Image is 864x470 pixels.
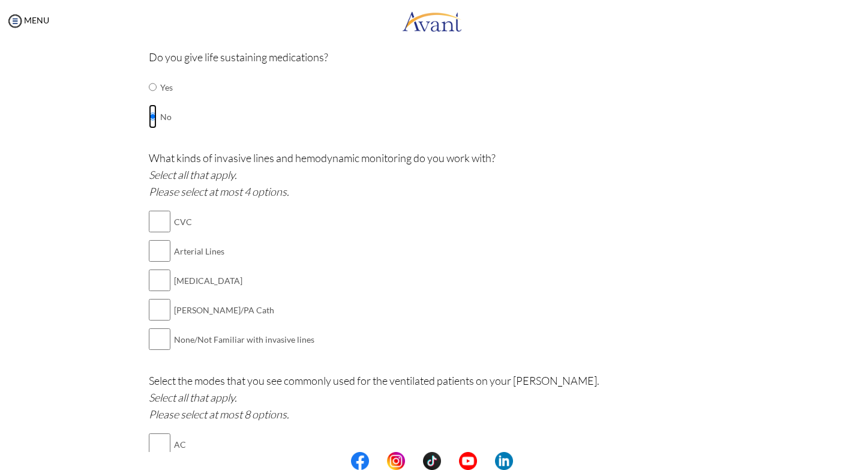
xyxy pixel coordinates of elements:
img: blank.png [477,452,495,470]
td: [PERSON_NAME]/PA Cath [174,295,314,325]
img: logo.png [402,3,462,39]
a: MENU [6,15,49,25]
td: Yes [160,73,173,102]
td: AC [174,430,289,459]
img: li.png [495,452,513,470]
img: blank.png [405,452,423,470]
img: blank.png [369,452,387,470]
p: Do you give life sustaining medications? [149,49,716,65]
img: icon-menu.png [6,12,24,30]
p: Select the modes that you see commonly used for the ventilated patients on your [PERSON_NAME]. [149,372,716,423]
p: What kinds of invasive lines and hemodynamic monitoring do you work with? [149,149,716,200]
img: blank.png [441,452,459,470]
i: Select all that apply. Please select at most 8 options. [149,391,289,421]
i: Select all that apply. Please select at most 4 options. [149,168,289,198]
img: fb.png [351,452,369,470]
img: tt.png [423,452,441,470]
td: Arterial Lines [174,237,314,266]
img: in.png [387,452,405,470]
td: No [160,102,173,131]
img: yt.png [459,452,477,470]
td: None/Not Familiar with invasive lines [174,325,314,354]
td: [MEDICAL_DATA] [174,266,314,295]
td: CVC [174,207,314,237]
